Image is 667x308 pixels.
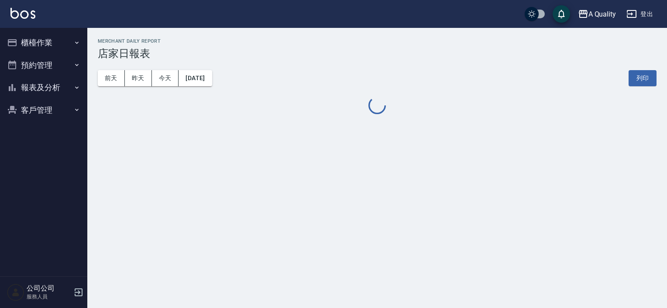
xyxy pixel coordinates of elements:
[3,99,84,122] button: 客戶管理
[10,8,35,19] img: Logo
[3,54,84,77] button: 預約管理
[98,47,657,60] h3: 店家日報表
[3,31,84,54] button: 櫃檯作業
[623,6,657,22] button: 登出
[588,9,616,20] div: A Quality
[27,293,71,301] p: 服務人員
[125,70,152,86] button: 昨天
[553,5,570,23] button: save
[98,70,125,86] button: 前天
[179,70,212,86] button: [DATE]
[574,5,620,23] button: A Quality
[98,38,657,44] h2: Merchant Daily Report
[152,70,179,86] button: 今天
[27,284,71,293] h5: 公司公司
[7,284,24,301] img: Person
[629,70,657,86] button: 列印
[3,76,84,99] button: 報表及分析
